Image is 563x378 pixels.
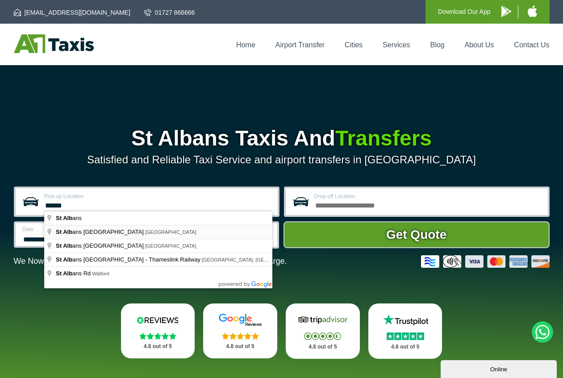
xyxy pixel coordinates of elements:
a: Trustpilot Stars 4.8 out of 5 [368,303,442,359]
h1: St Albans Taxis And [14,128,550,149]
a: [EMAIL_ADDRESS][DOMAIN_NAME] [14,8,130,17]
img: A1 Taxis St Albans LTD [14,34,94,53]
span: ans [56,215,83,221]
span: Transfers [335,126,432,150]
iframe: chat widget [441,358,559,378]
a: Reviews.io Stars 4.8 out of 5 [121,303,195,358]
p: 4.8 out of 5 [378,341,433,353]
span: St Alb [56,228,72,235]
a: Contact Us [514,41,549,49]
p: 4.8 out of 5 [296,341,350,353]
span: ans [GEOGRAPHIC_DATA] [56,242,145,249]
img: A1 Taxis Android App [501,6,511,17]
a: Cities [345,41,363,49]
img: A1 Taxis iPhone App [528,5,537,17]
label: Date [22,227,137,232]
img: Reviews.io [131,313,184,327]
span: ans [GEOGRAPHIC_DATA] [56,228,145,235]
span: ans [GEOGRAPHIC_DATA] - Thameslink Railway [56,256,202,263]
a: Blog [430,41,444,49]
a: Services [383,41,410,49]
span: [GEOGRAPHIC_DATA] [145,229,196,235]
a: 01727 866666 [144,8,195,17]
img: Stars [139,332,176,340]
label: Drop-off Location [314,194,542,199]
img: Credit And Debit Cards [421,255,550,268]
span: Watford [92,271,109,276]
span: St Alb [56,256,72,263]
button: Get Quote [284,221,550,248]
img: Tripadvisor [296,313,350,327]
a: Google Stars 4.8 out of 5 [203,303,277,358]
p: Download Our App [438,6,491,17]
img: Stars [304,332,341,340]
img: Stars [387,332,424,340]
span: [GEOGRAPHIC_DATA], [GEOGRAPHIC_DATA] [202,257,307,262]
a: Airport Transfer [275,41,325,49]
span: St Alb [56,270,72,277]
span: St Alb [56,242,72,249]
a: Tripadvisor Stars 4.8 out of 5 [286,303,360,359]
img: Google [213,313,267,327]
p: 4.8 out of 5 [213,341,267,352]
p: 4.8 out of 5 [131,341,185,352]
p: Satisfied and Reliable Taxi Service and airport transfers in [GEOGRAPHIC_DATA] [14,154,550,166]
img: Trustpilot [379,313,432,327]
p: We Now Accept Card & Contactless Payment In [14,257,287,266]
span: St Alb [56,215,72,221]
a: Home [236,41,255,49]
label: Pick-up Location [44,194,272,199]
span: [GEOGRAPHIC_DATA] [145,243,196,249]
span: ans Rd [56,270,92,277]
img: Stars [222,332,259,340]
a: About Us [465,41,494,49]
